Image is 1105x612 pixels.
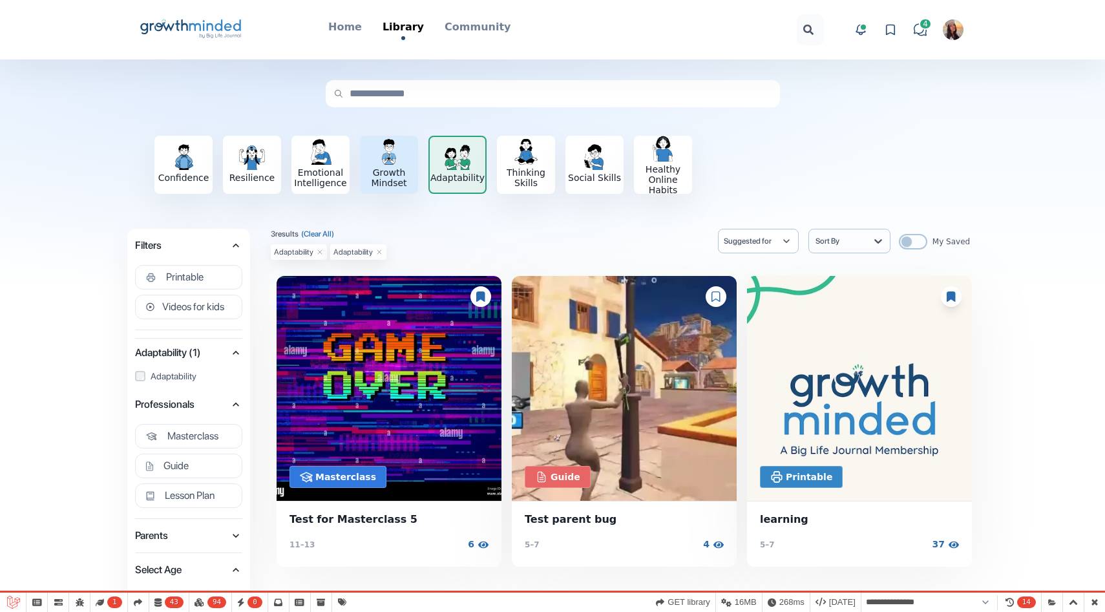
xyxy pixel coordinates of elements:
[445,19,510,35] p: Community
[932,538,945,551] p: 37
[207,596,226,608] span: 94
[383,19,424,40] a: Library
[289,512,489,527] span: Test for Masterclass 5
[135,295,242,324] div: Filters
[135,561,242,579] button: Select Age
[289,539,315,551] p: 11–13
[301,229,334,239] div: (Clear All)
[376,139,402,165] img: Growth Mindset
[512,501,737,567] a: Test parent bug5–7
[943,19,963,40] img: Anhelina Kravets
[239,144,265,170] img: Resilience
[291,136,350,194] button: Emotional Intelligence
[513,139,539,165] img: Thinking Skills
[360,167,418,188] h3: Growth Mindset
[223,136,281,194] button: Resilience
[171,144,196,170] img: Confidence
[333,248,373,257] div: Adaptability
[536,470,548,483] img: Icons__2_-1730280550.svg
[634,164,692,195] h3: Healthy Online Habits
[565,173,624,183] h3: Social Skills
[1017,596,1036,608] span: 14
[277,501,501,567] a: Test for Masterclass 511–13
[582,144,607,170] img: Social Skills
[919,18,932,30] span: 4
[760,539,775,551] p: 5–7
[634,136,692,194] button: Healthy Online Habits
[162,301,224,313] span: Videos for kids
[135,257,242,295] div: Filters
[277,276,501,501] img: BLJ Resource
[468,538,474,551] p: 6
[291,167,350,188] h3: Emotional Intelligence
[135,527,242,545] button: Parents
[135,483,242,508] button: Lesson Plan
[165,596,184,608] span: 43
[525,539,540,551] p: 5–7
[135,396,242,414] button: Professionals
[135,237,242,255] button: Filters
[135,416,242,454] div: Professionals
[565,136,624,194] button: Social Skills
[154,173,213,183] h3: Confidence
[167,430,218,443] span: Masterclass
[135,589,242,602] label: Select All
[445,19,510,36] a: Community
[135,370,242,383] label: Adaptability
[274,248,313,257] div: Adaptability
[166,271,204,284] span: Printable
[247,596,262,608] span: 0
[724,235,793,248] button: Suggested for
[551,470,580,483] p: Guide
[430,173,485,183] h3: Adaptability
[165,489,215,502] span: Lesson Plan
[360,136,418,194] button: Growth Mindset
[315,470,376,483] p: Masterclass
[135,371,145,381] input: Adaptability
[383,19,424,35] p: Library
[135,527,229,545] span: Parents
[445,144,470,170] img: Adaptability
[163,459,189,472] span: Guide
[135,424,242,448] button: Masterclass
[428,136,487,194] button: Adaptability
[760,512,959,527] span: learning
[135,454,242,483] div: Professionals
[135,396,229,414] span: Professionals
[786,470,832,483] p: Printable
[223,173,281,183] h3: Resilience
[525,512,724,527] span: Test parent bug
[910,20,930,39] a: 4
[107,596,122,608] span: 1
[512,276,737,501] img: BLJ Resource
[135,295,242,319] button: Videos for kids
[497,136,555,194] button: Thinking Skills
[135,483,242,513] div: Professionals
[328,19,362,36] a: Home
[771,470,783,483] img: Vector__Stroke_-1730280330.svg
[308,139,333,165] img: Emotional Intelligence
[300,470,313,483] img: Variant64.png
[497,167,555,188] h3: Thinking Skills
[135,454,242,478] button: Guide
[135,344,229,362] span: Adaptability (1)
[703,538,710,551] p: 4
[154,136,213,194] button: Confidence
[932,234,970,249] span: My Saved
[747,501,972,567] a: learning5–7
[724,236,780,246] span: Suggested for
[747,276,972,501] img: BLJ Resource
[816,236,859,246] div: Sort By
[328,19,362,35] p: Home
[135,237,229,255] span: Filters
[135,265,242,290] button: Printable
[135,561,229,579] span: Select Age
[135,344,242,362] button: Adaptability (1)
[135,370,242,383] div: Adaptability (1)
[650,136,676,162] img: Healthy Online Habits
